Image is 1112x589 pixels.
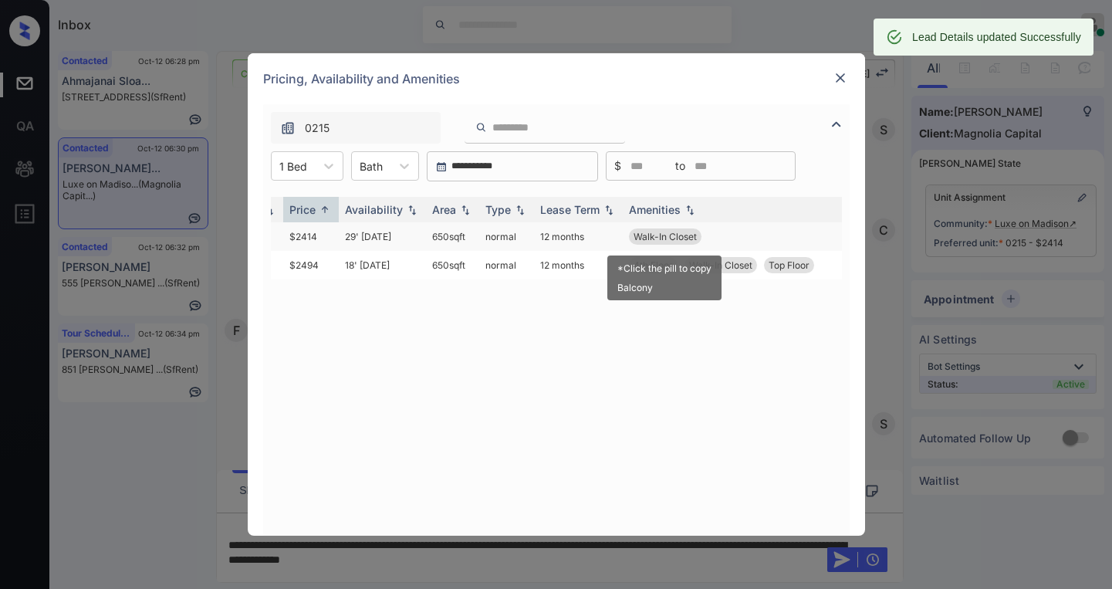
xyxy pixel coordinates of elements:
img: icon-zuma [475,120,487,134]
span: to [675,157,685,174]
img: sorting [404,205,420,215]
td: $2414 [283,222,339,251]
div: Balcony [617,282,711,293]
span: $ [614,157,621,174]
img: close [833,70,848,86]
td: normal [479,222,534,251]
img: sorting [682,205,698,215]
span: Top Floor [769,259,809,271]
td: $2494 [283,251,339,279]
img: icon-zuma [280,120,296,136]
img: sorting [317,204,333,215]
td: 650 sqft [426,251,479,279]
td: 12 months [534,222,623,251]
td: normal [479,251,534,279]
div: Pricing, Availability and Amenities [248,53,865,104]
div: Lead Details updated Successfully [912,23,1081,51]
div: Lease Term [540,203,600,216]
td: 18' [DATE] [339,251,426,279]
td: 12 months [534,251,623,279]
img: sorting [601,205,617,215]
img: icon-zuma [827,115,846,134]
div: *Click the pill to copy [617,262,711,274]
div: Price [289,203,316,216]
span: Walk-In Closet [634,231,697,242]
td: 650 sqft [426,222,479,251]
img: sorting [458,205,473,215]
span: 0215 [305,120,330,137]
img: sorting [512,205,528,215]
div: Type [485,203,511,216]
div: Amenities [629,203,681,216]
td: 29' [DATE] [339,222,426,251]
div: Availability [345,203,403,216]
div: Area [432,203,456,216]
